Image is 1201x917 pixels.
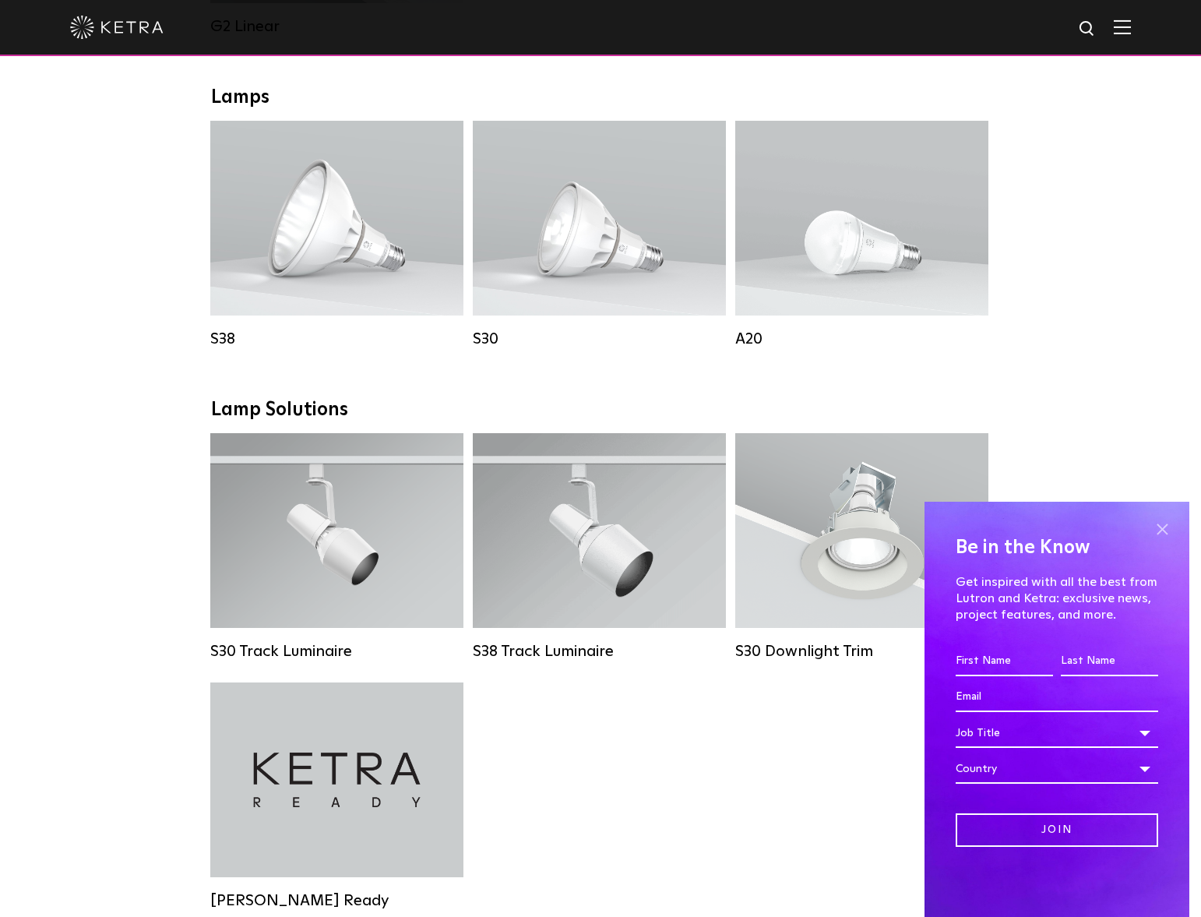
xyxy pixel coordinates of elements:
[956,718,1158,748] div: Job Title
[210,330,463,348] div: S38
[211,399,990,421] div: Lamp Solutions
[473,642,726,661] div: S38 Track Luminaire
[956,574,1158,623] p: Get inspired with all the best from Lutron and Ketra: exclusive news, project features, and more.
[1078,19,1097,39] img: search icon
[473,330,726,348] div: S30
[735,121,988,347] a: A20 Lumen Output:600 / 800Colors:White / BlackBase Type:E26 Edison Base / GU24Beam Angles:Omni-Di...
[473,121,726,347] a: S30 Lumen Output:1100Colors:White / BlackBase Type:E26 Edison Base / GU24Beam Angles:15° / 25° / ...
[735,433,988,659] a: S30 Downlight Trim S30 Downlight Trim
[1061,647,1158,676] input: Last Name
[956,754,1158,784] div: Country
[210,891,463,910] div: [PERSON_NAME] Ready
[735,642,988,661] div: S30 Downlight Trim
[735,330,988,348] div: A20
[1114,19,1131,34] img: Hamburger%20Nav.svg
[956,813,1158,847] input: Join
[210,121,463,347] a: S38 Lumen Output:1100Colors:White / BlackBase Type:E26 Edison Base / GU24Beam Angles:10° / 25° / ...
[956,647,1053,676] input: First Name
[210,682,463,908] a: [PERSON_NAME] Ready [PERSON_NAME] Ready
[210,433,463,659] a: S30 Track Luminaire Lumen Output:1100Colors:White / BlackBeam Angles:15° / 25° / 40° / 60° / 90°W...
[70,16,164,39] img: ketra-logo-2019-white
[956,682,1158,712] input: Email
[211,86,990,109] div: Lamps
[210,642,463,661] div: S30 Track Luminaire
[473,433,726,659] a: S38 Track Luminaire Lumen Output:1100Colors:White / BlackBeam Angles:10° / 25° / 40° / 60°Wattage...
[956,533,1158,563] h4: Be in the Know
